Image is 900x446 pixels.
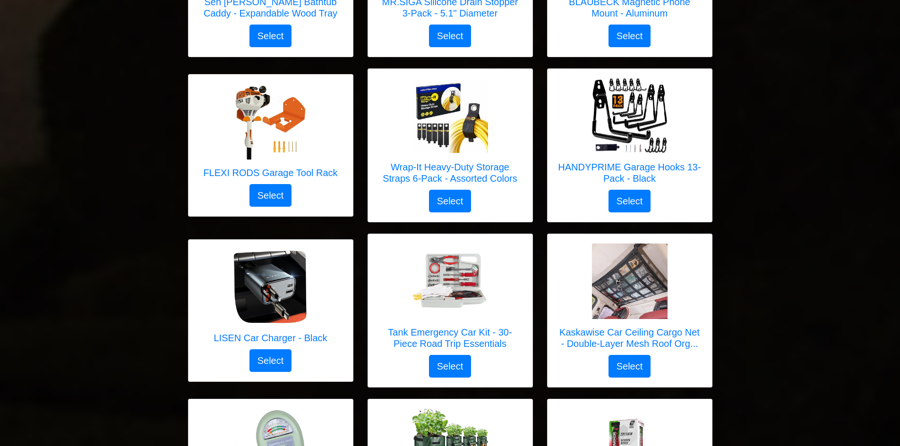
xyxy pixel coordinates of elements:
button: Select [429,190,471,212]
img: Wrap-It Heavy-Duty Storage Straps 6-Pack - Assorted Colors [412,80,488,152]
a: Wrap-It Heavy-Duty Storage Straps 6-Pack - Assorted Colors Wrap-It Heavy-Duty Storage Straps 6-Pa... [377,78,523,190]
button: Select [429,25,471,47]
h5: FLEXI RODS Garage Tool Rack [203,167,337,178]
a: Kaskawise Car Ceiling Cargo Net - Double-Layer Mesh Roof Organizer, 31.5"x21.6" Kaskawise Car Cei... [557,244,703,355]
h5: Wrap-It Heavy-Duty Storage Straps 6-Pack - Assorted Colors [377,161,523,184]
img: FLEXI RODS Garage Tool Rack [232,84,308,160]
img: HANDYPRIME Garage Hooks 13-Pack - Black [592,78,668,154]
button: Select [609,25,651,47]
a: Tank Emergency Car Kit - 30-Piece Road Trip Essentials Tank Emergency Car Kit - 30-Piece Road Tri... [377,244,523,355]
button: Select [249,25,292,47]
img: LISEN Car Charger - Black [232,249,308,325]
a: LISEN Car Charger - Black LISEN Car Charger - Black [214,249,327,349]
button: Select [609,190,651,212]
button: Select [249,349,292,372]
button: Select [609,355,651,378]
h5: LISEN Car Charger - Black [214,332,327,344]
h5: HANDYPRIME Garage Hooks 13-Pack - Black [557,161,703,184]
button: Select [249,184,292,207]
h5: Kaskawise Car Ceiling Cargo Net - Double-Layer Mesh Roof Org... [557,327,703,349]
button: Select [429,355,471,378]
img: Tank Emergency Car Kit - 30-Piece Road Trip Essentials [412,244,488,319]
a: FLEXI RODS Garage Tool Rack FLEXI RODS Garage Tool Rack [203,84,337,184]
a: HANDYPRIME Garage Hooks 13-Pack - Black HANDYPRIME Garage Hooks 13-Pack - Black [557,78,703,190]
img: Kaskawise Car Ceiling Cargo Net - Double-Layer Mesh Roof Organizer, 31.5"x21.6" [592,244,668,319]
h5: Tank Emergency Car Kit - 30-Piece Road Trip Essentials [377,327,523,349]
